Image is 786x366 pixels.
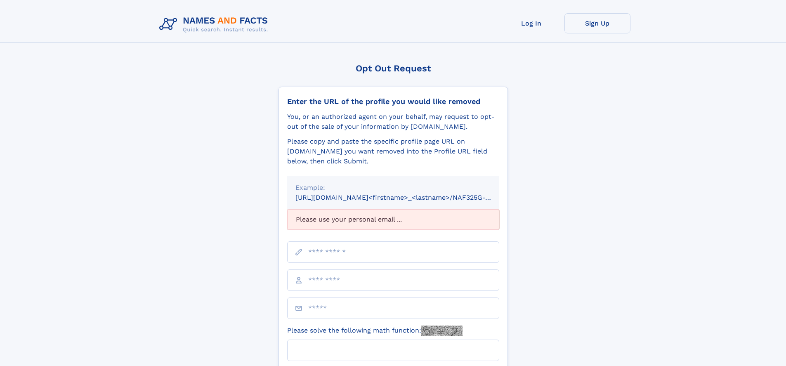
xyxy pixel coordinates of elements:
a: Log In [498,13,564,33]
small: [URL][DOMAIN_NAME]<firstname>_<lastname>/NAF325G-xxxxxxxx [295,194,515,201]
div: Opt Out Request [279,63,508,73]
a: Sign Up [564,13,630,33]
label: Please solve the following math function: [287,326,463,336]
div: You, or an authorized agent on your behalf, may request to opt-out of the sale of your informatio... [287,112,499,132]
div: Example: [295,183,491,193]
img: Logo Names and Facts [156,13,275,35]
div: Enter the URL of the profile you would like removed [287,97,499,106]
div: Please copy and paste the specific profile page URL on [DOMAIN_NAME] you want removed into the Pr... [287,137,499,166]
div: Please use your personal email ... [287,209,499,230]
